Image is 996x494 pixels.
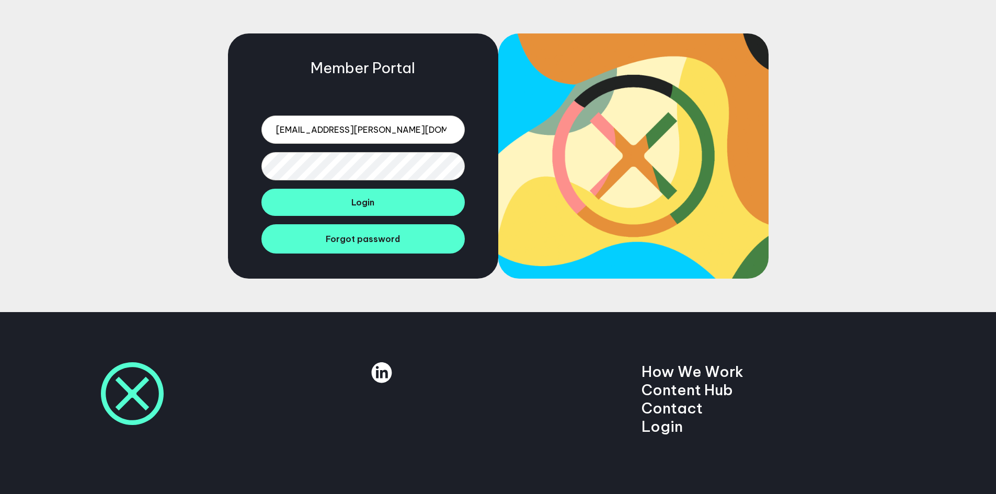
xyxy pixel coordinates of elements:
input: Email [261,116,465,144]
a: Forgot password [261,224,465,254]
a: Contact [642,399,703,417]
a: Login [642,417,683,435]
span: Login [351,197,374,208]
a: How We Work [642,362,743,381]
h5: Member Portal [311,59,415,77]
span: Forgot password [326,234,400,244]
a: Content Hub [642,381,733,399]
button: Login [261,189,465,216]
